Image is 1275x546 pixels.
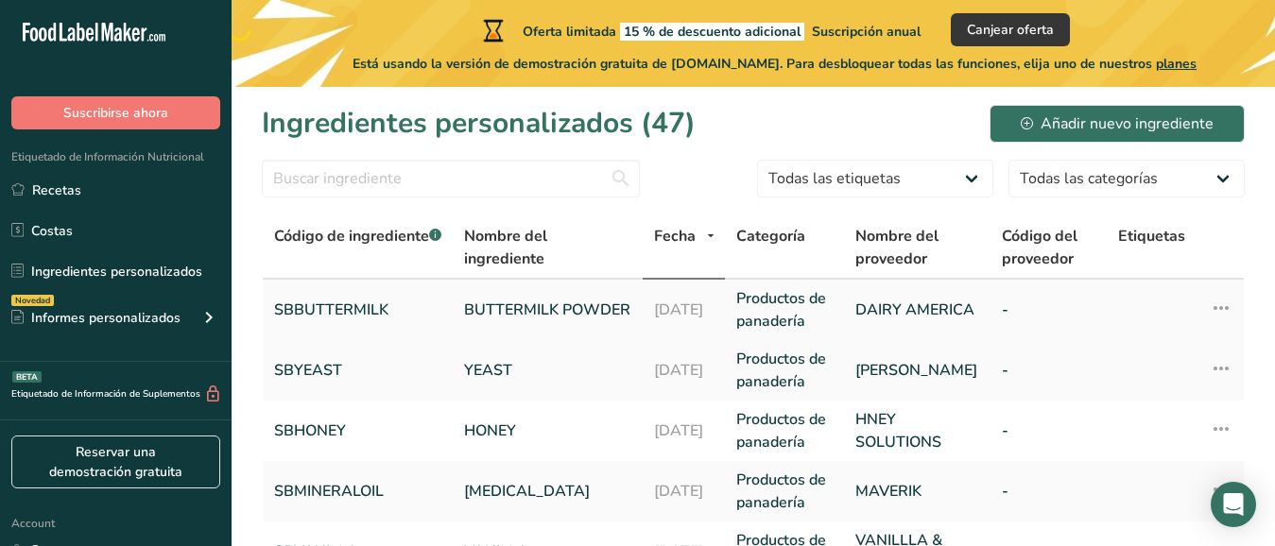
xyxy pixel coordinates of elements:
button: Añadir nuevo ingrediente [990,105,1245,143]
span: Suscripción anual [812,23,921,41]
span: Canjear oferta [967,20,1054,40]
span: Suscribirse ahora [63,103,168,123]
span: Código del proveedor [1002,225,1096,270]
button: Suscribirse ahora [11,96,220,129]
div: Añadir nuevo ingrediente [1021,112,1214,135]
input: Buscar ingrediente [262,160,640,197]
span: Nombre del proveedor [855,225,978,270]
a: SBYEAST [274,359,441,382]
div: BETA [12,371,42,383]
a: [DATE] [654,480,715,503]
span: Está usando la versión de demostración gratuita de [DOMAIN_NAME]. Para desbloquear todas las func... [353,54,1197,74]
div: Oferta limitada [479,19,921,42]
h1: Ingredientes personalizados (47) [262,102,696,145]
a: SBMINERALOIL [274,480,441,503]
a: Productos de panadería [736,287,833,333]
a: MAVERIK [855,480,978,503]
a: YEAST [464,359,631,382]
a: [DATE] [654,419,715,442]
a: [MEDICAL_DATA] [464,480,631,503]
a: BUTTERMILK POWDER [464,299,631,321]
div: Novedad [11,295,54,306]
a: SBHONEY [274,419,441,442]
a: [DATE] [654,359,715,382]
span: Categoría [736,225,805,247]
span: Código de ingrediente [274,226,441,247]
a: SBBUTTERMILK [274,299,441,321]
a: [PERSON_NAME] [855,359,978,382]
span: planes [1156,55,1197,73]
a: - [1002,480,1096,503]
div: Open Intercom Messenger [1211,482,1256,527]
a: Productos de panadería [736,348,833,393]
span: Nombre del ingrediente [464,225,631,270]
a: HNEY SOLUTIONS [855,408,978,453]
button: Canjear oferta [951,13,1070,46]
a: [DATE] [654,299,715,321]
span: 15 % de descuento adicional [620,23,804,41]
div: Informes personalizados [11,308,181,328]
a: Productos de panadería [736,469,833,514]
span: Etiquetas [1118,225,1185,247]
a: - [1002,419,1096,442]
a: - [1002,299,1096,321]
a: - [1002,359,1096,382]
span: Fecha [654,225,696,247]
a: DAIRY AMERICA [855,299,978,321]
a: Productos de panadería [736,408,833,453]
a: HONEY [464,419,631,442]
a: Reservar una demostración gratuita [11,435,220,488]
